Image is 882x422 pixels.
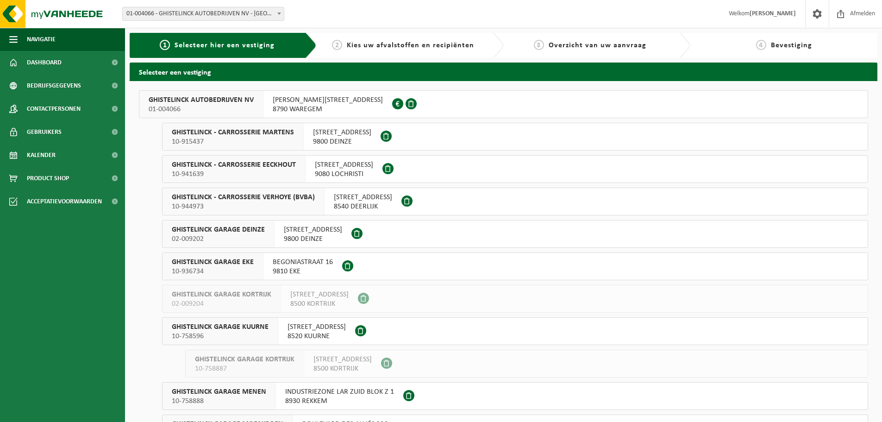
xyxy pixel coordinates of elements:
[172,258,254,267] span: GHISTELINCK GARAGE EKE
[162,155,868,183] button: GHISTELINCK - CARROSSERIE EECKHOUT 10-941639 [STREET_ADDRESS]9080 LOCHRISTI
[27,51,62,74] span: Dashboard
[149,105,254,114] span: 01-004066
[273,95,383,105] span: [PERSON_NAME][STREET_ADDRESS]
[288,332,346,341] span: 8520 KUURNE
[172,170,296,179] span: 10-941639
[139,90,868,118] button: GHISTELINCK AUTOBEDRIJVEN NV 01-004066 [PERSON_NAME][STREET_ADDRESS]8790 WAREGEM
[284,225,342,234] span: [STREET_ADDRESS]
[172,193,315,202] span: GHISTELINCK - CARROSSERIE VERHOYE (BVBA)
[172,397,266,406] span: 10-758888
[172,225,265,234] span: GHISTELINCK GARAGE DEINZE
[172,299,271,309] span: 02-009204
[332,40,342,50] span: 2
[172,267,254,276] span: 10-936734
[172,290,271,299] span: GHISTELINCK GARAGE KORTRIJK
[122,7,284,21] span: 01-004066 - GHISTELINCK AUTOBEDRIJVEN NV - WAREGEM
[172,234,265,244] span: 02-009202
[273,105,383,114] span: 8790 WAREGEM
[290,290,349,299] span: [STREET_ADDRESS]
[172,160,296,170] span: GHISTELINCK - CARROSSERIE EECKHOUT
[27,74,81,97] span: Bedrijfsgegevens
[285,387,394,397] span: INDUSTRIEZONE LAR ZUID BLOK Z 1
[27,97,81,120] span: Contactpersonen
[160,40,170,50] span: 1
[27,28,56,51] span: Navigatie
[175,42,275,49] span: Selecteer hier een vestiging
[162,382,868,410] button: GHISTELINCK GARAGE MENEN 10-758888 INDUSTRIEZONE LAR ZUID BLOK Z 18930 REKKEM
[290,299,349,309] span: 8500 KORTRIJK
[27,167,69,190] span: Product Shop
[172,387,266,397] span: GHISTELINCK GARAGE MENEN
[172,137,294,146] span: 10-915437
[172,322,269,332] span: GHISTELINCK GARAGE KUURNE
[313,364,372,373] span: 8500 KORTRIJK
[334,193,392,202] span: [STREET_ADDRESS]
[162,188,868,215] button: GHISTELINCK - CARROSSERIE VERHOYE (BVBA) 10-944973 [STREET_ADDRESS]8540 DEERLIJK
[313,137,371,146] span: 9800 DEINZE
[315,160,373,170] span: [STREET_ADDRESS]
[284,234,342,244] span: 9800 DEINZE
[27,190,102,213] span: Acceptatievoorwaarden
[172,128,294,137] span: GHISTELINCK - CARROSSERIE MARTENS
[334,202,392,211] span: 8540 DEERLIJK
[172,332,269,341] span: 10-758596
[313,355,372,364] span: [STREET_ADDRESS]
[771,42,812,49] span: Bevestiging
[756,40,766,50] span: 4
[288,322,346,332] span: [STREET_ADDRESS]
[273,258,333,267] span: BEGONIASTRAAT 16
[130,63,877,81] h2: Selecteer een vestiging
[149,95,254,105] span: GHISTELINCK AUTOBEDRIJVEN NV
[27,144,56,167] span: Kalender
[273,267,333,276] span: 9810 EKE
[123,7,284,20] span: 01-004066 - GHISTELINCK AUTOBEDRIJVEN NV - WAREGEM
[162,123,868,151] button: GHISTELINCK - CARROSSERIE MARTENS 10-915437 [STREET_ADDRESS]9800 DEINZE
[285,397,394,406] span: 8930 REKKEM
[172,202,315,211] span: 10-944973
[347,42,474,49] span: Kies uw afvalstoffen en recipiënten
[195,355,294,364] span: GHISTELINCK GARAGE KORTRIJK
[27,120,62,144] span: Gebruikers
[313,128,371,137] span: [STREET_ADDRESS]
[534,40,544,50] span: 3
[549,42,646,49] span: Overzicht van uw aanvraag
[162,220,868,248] button: GHISTELINCK GARAGE DEINZE 02-009202 [STREET_ADDRESS]9800 DEINZE
[750,10,796,17] strong: [PERSON_NAME]
[162,317,868,345] button: GHISTELINCK GARAGE KUURNE 10-758596 [STREET_ADDRESS]8520 KUURNE
[315,170,373,179] span: 9080 LOCHRISTI
[162,252,868,280] button: GHISTELINCK GARAGE EKE 10-936734 BEGONIASTRAAT 169810 EKE
[195,364,294,373] span: 10-758887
